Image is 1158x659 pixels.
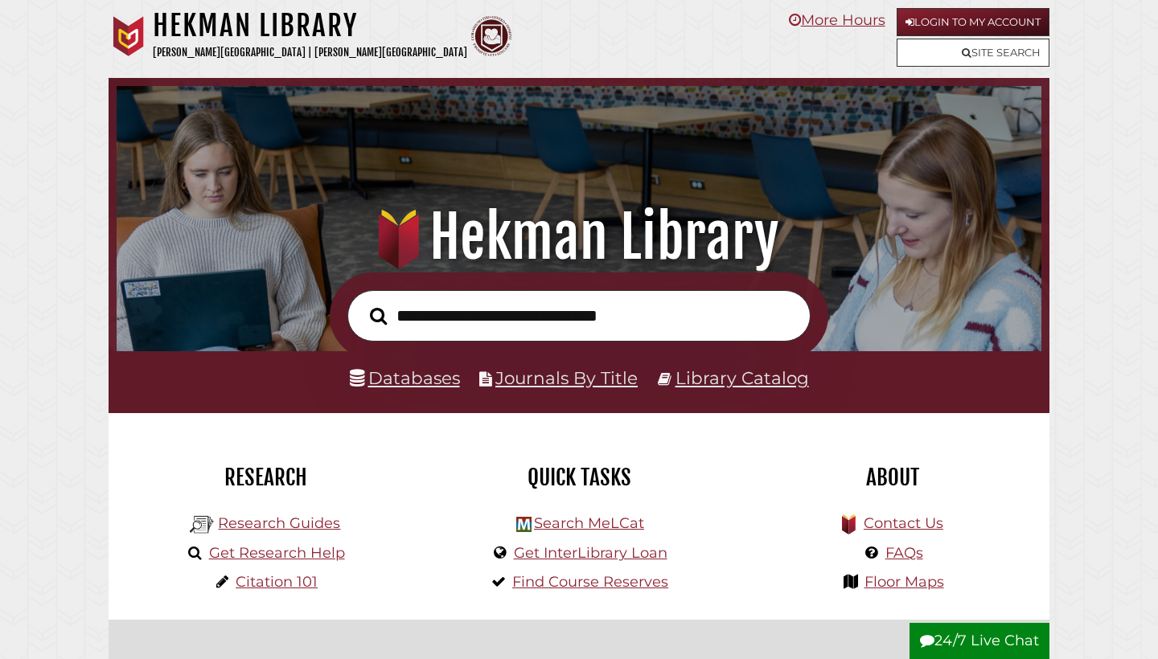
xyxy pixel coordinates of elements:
[514,544,667,562] a: Get InterLibrary Loan
[864,514,943,532] a: Contact Us
[897,39,1049,67] a: Site Search
[134,202,1025,272] h1: Hekman Library
[153,8,467,43] h1: Hekman Library
[516,517,532,532] img: Hekman Library Logo
[748,464,1037,491] h2: About
[153,43,467,62] p: [PERSON_NAME][GEOGRAPHIC_DATA] | [PERSON_NAME][GEOGRAPHIC_DATA]
[495,367,638,388] a: Journals By Title
[534,514,644,532] a: Search MeLCat
[370,306,387,325] i: Search
[236,573,318,591] a: Citation 101
[789,11,885,29] a: More Hours
[434,464,724,491] h2: Quick Tasks
[897,8,1049,36] a: Login to My Account
[471,16,511,56] img: Calvin Theological Seminary
[512,573,668,591] a: Find Course Reserves
[209,544,345,562] a: Get Research Help
[109,16,149,56] img: Calvin University
[121,464,410,491] h2: Research
[218,514,340,532] a: Research Guides
[362,303,395,329] button: Search
[885,544,923,562] a: FAQs
[350,367,460,388] a: Databases
[190,513,214,537] img: Hekman Library Logo
[864,573,944,591] a: Floor Maps
[675,367,809,388] a: Library Catalog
